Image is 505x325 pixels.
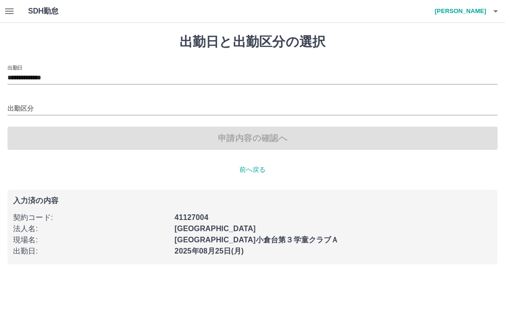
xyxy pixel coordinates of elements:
p: 契約コード : [13,212,169,223]
label: 出勤日 [7,64,22,71]
b: 41127004 [174,213,208,221]
b: [GEOGRAPHIC_DATA]小倉台第３学童クラブＡ [174,236,339,244]
b: [GEOGRAPHIC_DATA] [174,225,256,233]
h1: 出勤日と出勤区分の選択 [7,34,498,50]
b: 2025年08月25日(月) [174,247,244,255]
p: 入力済の内容 [13,197,492,205]
p: 出勤日 : [13,246,169,257]
p: 法人名 : [13,223,169,234]
p: 前へ戻る [7,165,498,175]
p: 現場名 : [13,234,169,246]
